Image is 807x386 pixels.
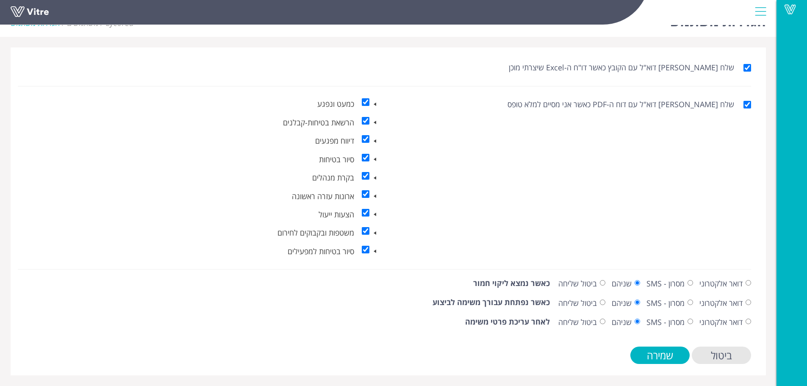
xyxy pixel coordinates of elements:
label: מסרון - SMS [646,278,693,289]
span: סיור בטיחות למפעילים [288,246,354,256]
label: ביטול שליחה [558,298,605,309]
input: מסרון - SMS [688,319,693,324]
input: דואר אלקטרוני [746,319,751,324]
label: שניהם [612,317,640,328]
input: שלח [PERSON_NAME] דוא"ל עם הקובץ כאשר דו"ח ה-Excel שיצרתי מוכן [743,64,751,72]
input: דואר אלקטרוני [746,300,751,305]
label: דואר אלקטרוני [699,298,751,309]
span: הרשאת בטיחות-קבלנים [283,117,354,128]
label: שלח [PERSON_NAME] דוא"ל עם דוח ה-PDF כאשר אני מסיים למלא טופס [507,99,743,110]
label: כאשר נפתחת עבורך משימה לביצוע [426,297,556,308]
span: הצעות ייעול [319,209,354,219]
input: שניהם [635,319,640,324]
label: ביטול שליחה [558,317,605,328]
span: כמעט ונפגע [317,99,354,109]
label: דואר אלקטרוני [699,278,751,289]
label: כאשר נמצא ליקוי חמור [467,278,556,289]
input: ביטול שליחה [600,319,605,324]
label: דואר אלקטרוני [699,317,751,328]
input: שניהם [635,300,640,305]
input: ביטול שליחה [600,300,605,305]
input: מסרון - SMS [688,280,693,286]
span: סיור בטיחות [319,154,354,164]
input: ביטול שליחה [600,280,605,286]
span: ארונות עזרה ראשונה [292,191,354,201]
input: ביטול [692,347,751,364]
input: שניהם [635,280,640,286]
label: מסרון - SMS [646,317,693,328]
span: משטפות ובקבוקים לחירום [277,228,354,238]
input: דואר אלקטרוני [746,280,751,286]
label: שניהם [612,278,640,289]
label: שניהם [612,298,640,309]
label: ביטול שליחה [558,278,605,289]
input: שמירה [630,347,690,364]
label: שלח [PERSON_NAME] דוא"ל עם הקובץ כאשר דו"ח ה-Excel שיצרתי מוכן [509,62,743,73]
span: דיווח מפגעים [315,136,354,146]
input: שלח [PERSON_NAME] דוא"ל עם דוח ה-PDF כאשר אני מסיים למלא טופס [743,101,751,108]
label: לאחר עריכת פרטי משימה [459,317,556,328]
label: מסרון - SMS [646,298,693,309]
span: בקרת מנהלים [312,172,354,183]
input: מסרון - SMS [688,300,693,305]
